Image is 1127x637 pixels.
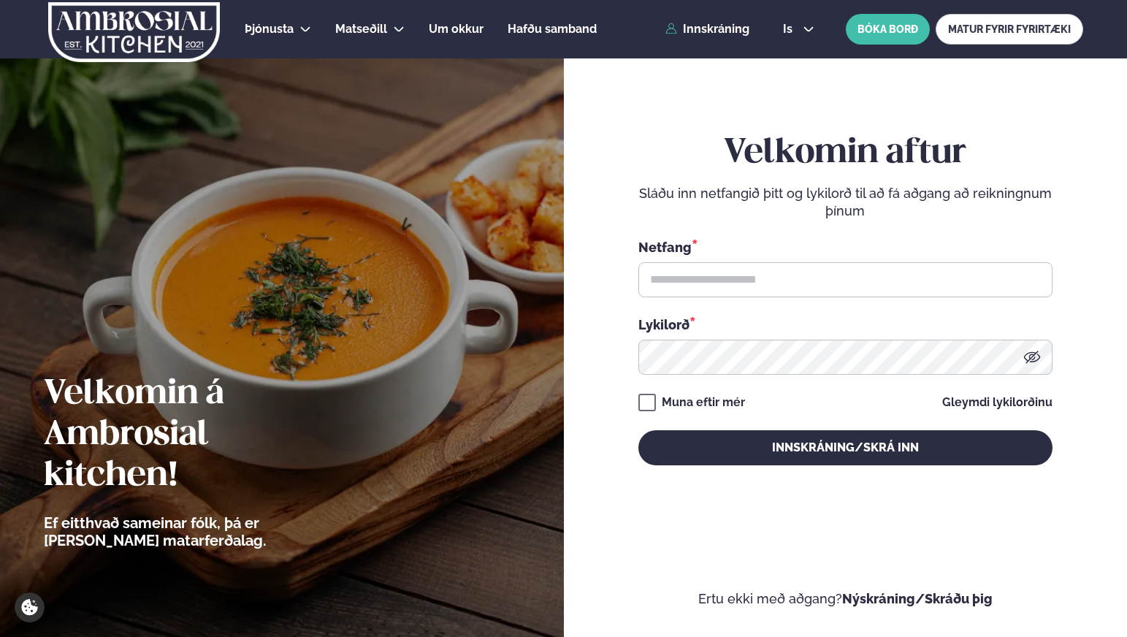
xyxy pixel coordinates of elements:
[846,14,930,45] button: BÓKA BORÐ
[638,237,1052,256] div: Netfang
[942,397,1052,408] a: Gleymdi lykilorðinu
[771,23,826,35] button: is
[47,2,221,62] img: logo
[508,22,597,36] span: Hafðu samband
[245,20,294,38] a: Þjónusta
[15,592,45,622] a: Cookie settings
[429,20,484,38] a: Um okkur
[245,22,294,36] span: Þjónusta
[638,315,1052,334] div: Lykilorð
[44,514,347,549] p: Ef eitthvað sameinar fólk, þá er [PERSON_NAME] matarferðalag.
[44,374,347,497] h2: Velkomin á Ambrosial kitchen!
[842,591,993,606] a: Nýskráning/Skráðu þig
[638,133,1052,174] h2: Velkomin aftur
[429,22,484,36] span: Um okkur
[335,20,387,38] a: Matseðill
[936,14,1083,45] a: MATUR FYRIR FYRIRTÆKI
[638,430,1052,465] button: Innskráning/Skrá inn
[335,22,387,36] span: Matseðill
[608,590,1084,608] p: Ertu ekki með aðgang?
[638,185,1052,220] p: Sláðu inn netfangið þitt og lykilorð til að fá aðgang að reikningnum þínum
[665,23,749,36] a: Innskráning
[783,23,797,35] span: is
[508,20,597,38] a: Hafðu samband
